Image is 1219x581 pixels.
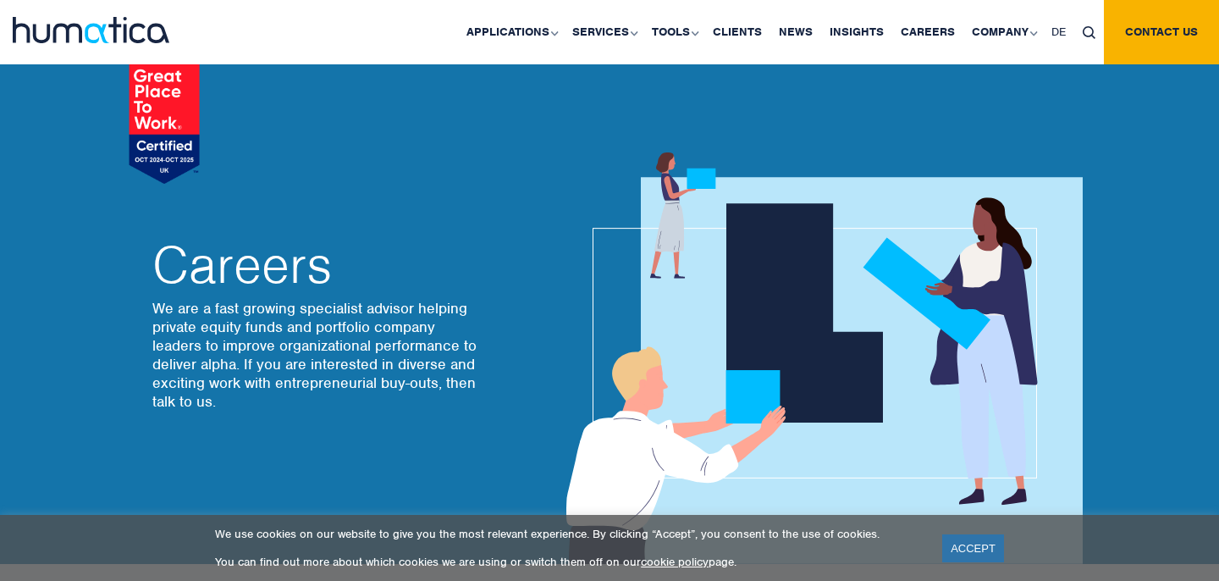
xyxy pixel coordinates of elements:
[942,534,1004,562] a: ACCEPT
[641,555,709,569] a: cookie policy
[13,17,169,43] img: logo
[1083,26,1095,39] img: search_icon
[215,555,921,569] p: You can find out more about which cookies we are using or switch them off on our page.
[1051,25,1066,39] span: DE
[215,527,921,541] p: We use cookies on our website to give you the most relevant experience. By clicking “Accept”, you...
[152,240,483,290] h2: Careers
[550,152,1083,564] img: about_banner1
[152,299,483,411] p: We are a fast growing specialist advisor helping private equity funds and portfolio company leade...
